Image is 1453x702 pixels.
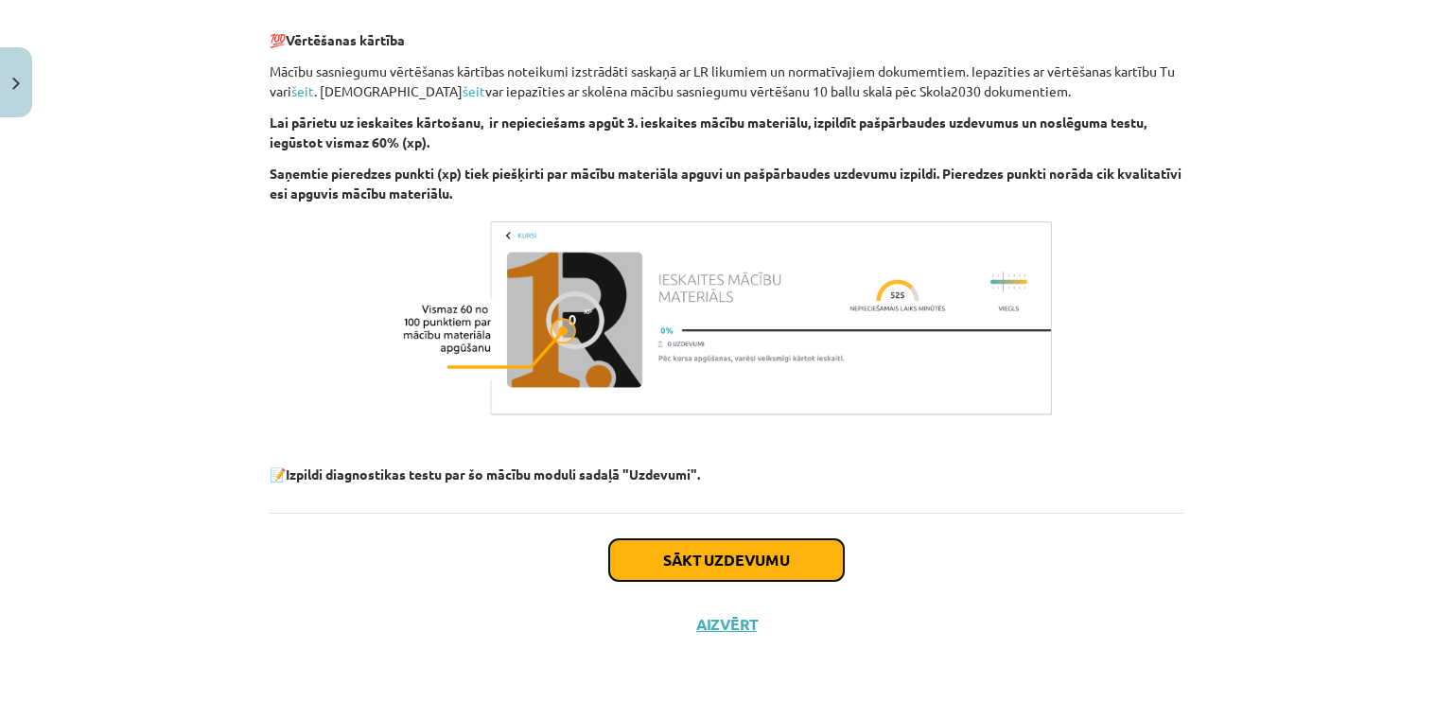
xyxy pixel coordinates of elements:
a: šeit [463,82,485,99]
button: Sākt uzdevumu [609,539,844,581]
p: Mācību sasniegumu vērtēšanas kārtības noteikumi izstrādāti saskaņā ar LR likumiem un normatīvajie... [270,61,1183,101]
button: Aizvērt [691,615,762,634]
b: Lai pārietu uz ieskaites kārtošanu, ir nepieciešams apgūt 3. ieskaites mācību materiālu, izpildīt... [270,114,1147,150]
strong: Izpildi diagnostikas testu par šo mācību moduli sadaļā "Uzdevumi". [286,465,700,483]
b: Saņemtie pieredzes punkti (xp) tiek piešķirti par mācību materiāla apguvi un pašpārbaudes uzdevum... [270,165,1182,202]
img: icon-close-lesson-0947bae3869378f0d4975bcd49f059093ad1ed9edebbc8119c70593378902aed.svg [12,78,20,90]
a: šeit [291,82,314,99]
p: 💯 [270,10,1183,50]
p: 📝 [270,465,1183,484]
b: Vērtēšanas kārtība [286,31,405,48]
